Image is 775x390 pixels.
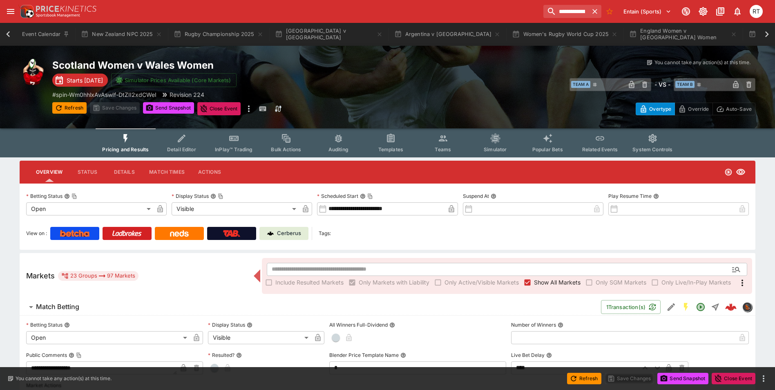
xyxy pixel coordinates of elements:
img: rugby_union.png [20,59,46,85]
span: Detail Editor [167,146,196,152]
img: sportingsolutions [743,303,752,312]
p: Revision 224 [170,90,204,99]
p: Suspend At [463,193,489,199]
button: open drawer [3,4,18,19]
button: Override [674,103,712,115]
a: Cerberus [259,227,308,240]
button: Argentina v [GEOGRAPHIC_DATA] [389,23,506,46]
span: Only Live/In-Play Markets [661,278,731,287]
button: Copy To Clipboard [367,193,373,199]
span: Teams [435,146,451,152]
span: Include Resulted Markets [275,278,344,287]
p: Betting Status [26,193,63,199]
svg: Open [724,168,733,176]
p: Cerberus [277,229,301,238]
button: Connected to PK [679,4,693,19]
div: 23 Groups 97 Markets [61,271,135,281]
label: Tags: [319,227,331,240]
img: TabNZ [223,230,240,237]
p: Public Comments [26,352,67,359]
div: sportingsolutions [742,302,752,312]
button: Scheduled StartCopy To Clipboard [360,193,366,199]
p: Starts [DATE] [67,76,103,85]
span: InPlay™ Trading [215,146,252,152]
h2: Copy To Clipboard [52,59,404,72]
button: Toggle light/dark mode [696,4,710,19]
span: Templates [378,146,403,152]
button: Close Event [712,373,755,384]
span: Bulk Actions [271,146,301,152]
img: Ladbrokes [112,230,142,237]
button: Documentation [713,4,728,19]
span: Pricing and Results [102,146,149,152]
button: Number of Winners [558,322,563,328]
button: Copy To Clipboard [218,193,223,199]
input: search [543,5,588,18]
label: View on : [26,227,47,240]
button: Copy To Clipboard [71,193,77,199]
p: Overtype [649,105,671,113]
p: Play Resume Time [608,193,652,199]
button: Copy To Clipboard [76,352,82,358]
button: Open [729,262,744,277]
button: Live Bet Delay [546,352,552,358]
svg: More [737,278,747,288]
button: Actions [191,162,228,182]
button: Simulator Prices Available (Core Markets) [111,73,237,87]
button: Refresh [52,102,87,114]
button: Display StatusCopy To Clipboard [210,193,216,199]
div: Event type filters [96,128,679,157]
img: Cerberus [267,230,274,237]
button: Women's Rugby World Cup 2025 [507,23,623,46]
button: more [244,102,254,115]
button: All Winners Full-Dividend [389,322,395,328]
div: Start From [636,103,755,115]
button: Open [693,300,708,314]
button: England Women v [GEOGRAPHIC_DATA] Women [624,23,742,46]
button: Match Betting [20,299,601,315]
svg: Visible [736,167,746,177]
button: Close Event [197,102,241,115]
button: SGM Enabled [679,300,693,314]
p: Display Status [208,321,245,328]
span: Only Markets with Liability [359,278,429,287]
span: Auditing [328,146,348,152]
button: 1Transaction(s) [601,300,661,314]
button: Richard Tatton [747,2,765,20]
button: Status [69,162,106,182]
button: Refresh [567,373,601,384]
span: Popular Bets [532,146,563,152]
span: Team B [675,81,695,88]
p: Number of Winners [511,321,556,328]
button: Event Calendar [17,23,74,46]
a: 5dada06e-5bd2-4e5b-8dad-2f90f5f79b5f [723,299,739,315]
img: PriceKinetics [36,6,96,12]
img: Betcha [60,230,89,237]
p: You cannot take any action(s) at this time. [16,375,112,382]
h6: - VS - [654,80,670,89]
button: Overview [29,162,69,182]
span: Simulator [484,146,507,152]
p: Override [688,105,709,113]
div: Open [26,331,190,344]
button: Rugby Championship 2025 [169,23,268,46]
button: Betting StatusCopy To Clipboard [64,193,70,199]
button: Resulted? [236,352,242,358]
h6: Match Betting [36,303,79,311]
button: Suspend At [491,193,496,199]
button: Auto-Save [712,103,755,115]
p: You cannot take any action(s) at this time. [654,59,750,66]
button: Blender Price Template Name [400,352,406,358]
p: Copy To Clipboard [52,90,156,99]
p: Display Status [172,193,209,199]
img: Neds [170,230,188,237]
button: Select Tenant [619,5,676,18]
p: Resulted? [208,352,235,359]
button: Display Status [247,322,252,328]
img: Sportsbook Management [36,13,80,17]
button: more [759,374,768,383]
button: Play Resume Time [653,193,659,199]
button: [GEOGRAPHIC_DATA] v [GEOGRAPHIC_DATA] [270,23,388,46]
button: No Bookmarks [603,5,616,18]
p: Auto-Save [726,105,752,113]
